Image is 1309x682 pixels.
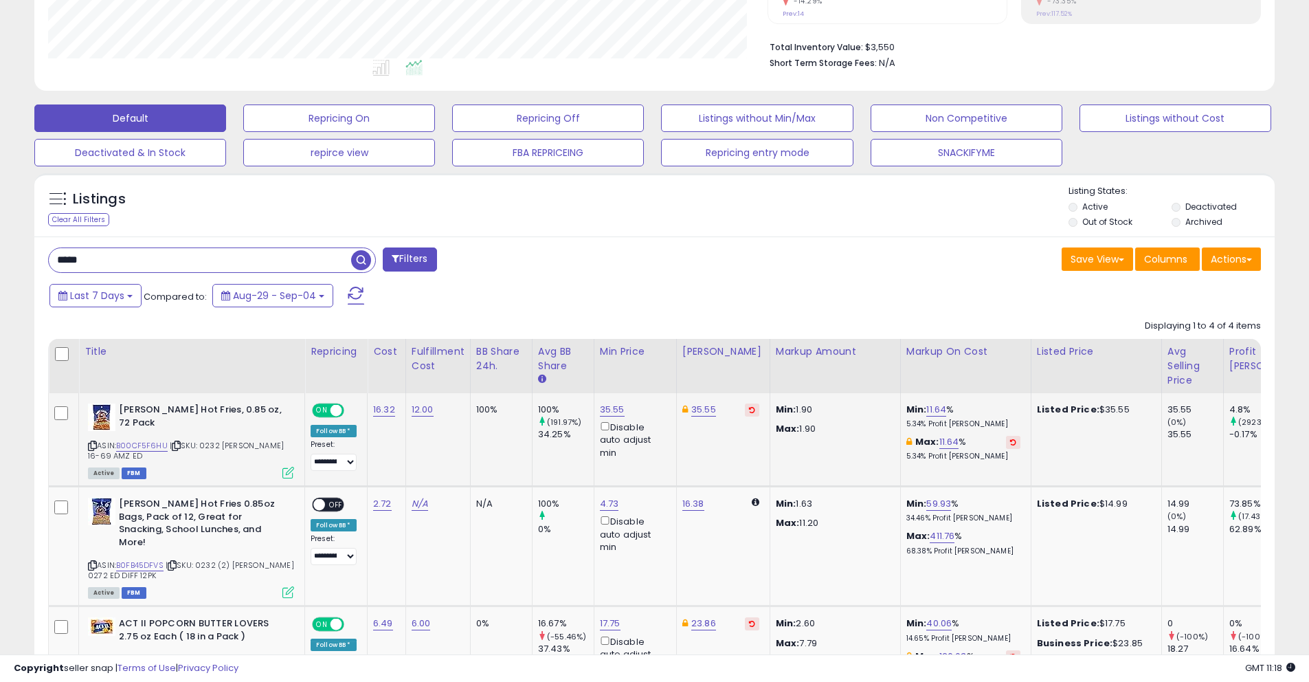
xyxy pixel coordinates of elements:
[776,517,890,529] p: 11.20
[906,547,1020,556] p: 68.38% Profit [PERSON_NAME]
[691,403,716,417] a: 35.55
[776,403,796,416] strong: Min:
[879,56,895,69] span: N/A
[538,373,546,386] small: Avg BB Share.
[243,139,435,166] button: repirce view
[1167,417,1187,428] small: (0%)
[776,422,800,435] strong: Max:
[373,617,393,630] a: 6.49
[547,417,581,428] small: (191.97%)
[88,560,294,580] span: | SKU: 0232 (2) [PERSON_NAME] 0272 ED DIFF 12PK
[1069,185,1275,198] p: Listing States:
[476,344,526,373] div: BB Share 24h.
[770,57,877,69] b: Short Term Storage Fees:
[906,419,1020,429] p: 5.34% Profit [PERSON_NAME]
[373,403,395,417] a: 16.32
[682,497,704,511] a: 16.38
[1037,344,1156,359] div: Listed Price
[1238,631,1270,642] small: (-100%)
[600,403,625,417] a: 35.55
[118,661,176,674] a: Terms of Use
[776,404,890,416] p: 1.90
[178,661,238,674] a: Privacy Policy
[538,523,594,536] div: 0%
[1082,201,1108,212] label: Active
[311,519,357,531] div: Follow BB *
[116,560,164,571] a: B0FB45DFVS
[1238,417,1283,428] small: (2923.53%)
[325,499,347,511] span: OFF
[770,41,863,53] b: Total Inventory Value:
[311,534,357,565] div: Preset:
[776,617,890,630] p: 2.60
[342,619,364,630] span: OFF
[1167,404,1223,416] div: 35.55
[1037,404,1151,416] div: $35.55
[1245,661,1295,674] span: 2025-09-12 11:18 GMT
[85,344,299,359] div: Title
[49,284,142,307] button: Last 7 Days
[122,587,146,599] span: FBM
[88,440,284,461] span: | SKU: 0232 [PERSON_NAME] 16-69 AMZ ED
[538,428,594,441] div: 34.25%
[600,344,671,359] div: Min Price
[1082,216,1132,228] label: Out of Stock
[538,498,594,510] div: 100%
[383,247,436,272] button: Filters
[476,404,522,416] div: 100%
[88,617,115,636] img: 41zDoZAqDLL._SL40_.jpg
[600,497,619,511] a: 4.73
[1185,201,1237,212] label: Deactivated
[776,344,895,359] div: Markup Amount
[311,639,357,651] div: Follow BB *
[1167,498,1223,510] div: 14.99
[906,403,927,416] b: Min:
[342,405,364,417] span: OFF
[212,284,333,307] button: Aug-29 - Sep-04
[776,516,800,529] strong: Max:
[88,467,120,479] span: All listings currently available for purchase on Amazon
[476,617,522,630] div: 0%
[34,139,226,166] button: Deactivated & In Stock
[119,498,286,552] b: [PERSON_NAME] Hot Fries 0.85oz Bags, Pack of 12, Great for Snacking, School Lunches, and More!
[48,213,109,226] div: Clear All Filters
[906,514,1020,523] p: 34.46% Profit [PERSON_NAME]
[412,403,434,417] a: 12.00
[119,617,286,646] b: ACT II POPCORN BUTTER LOVERS 2.75 oz Each ( 18 in a Pack )
[1167,617,1223,630] div: 0
[906,497,927,510] b: Min:
[412,344,465,373] div: Fulfillment Cost
[476,498,522,510] div: N/A
[930,529,954,543] a: 411.76
[600,634,666,674] div: Disable auto adjust min
[34,104,226,132] button: Default
[776,497,796,510] strong: Min:
[926,497,951,511] a: 59.93
[783,10,804,18] small: Prev: 14
[88,587,120,599] span: All listings currently available for purchase on Amazon
[1202,247,1261,271] button: Actions
[906,617,1020,643] div: %
[1037,637,1151,650] div: $23.85
[311,425,357,437] div: Follow BB *
[547,631,586,642] small: (-55.46%)
[88,498,294,597] div: ASIN:
[1036,10,1072,18] small: Prev: 117.52%
[1062,247,1133,271] button: Save View
[122,467,146,479] span: FBM
[776,637,890,650] p: 7.79
[906,452,1020,461] p: 5.34% Profit [PERSON_NAME]
[776,498,890,510] p: 1.63
[313,619,331,630] span: ON
[1145,320,1261,333] div: Displaying 1 to 4 of 4 items
[900,339,1031,393] th: The percentage added to the cost of goods (COGS) that forms the calculator for Min & Max prices.
[412,497,428,511] a: N/A
[906,404,1020,429] div: %
[311,344,361,359] div: Repricing
[691,617,716,630] a: 23.86
[776,423,890,435] p: 1.90
[1167,523,1223,536] div: 14.99
[1176,631,1208,642] small: (-100%)
[70,289,124,302] span: Last 7 Days
[14,661,64,674] strong: Copyright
